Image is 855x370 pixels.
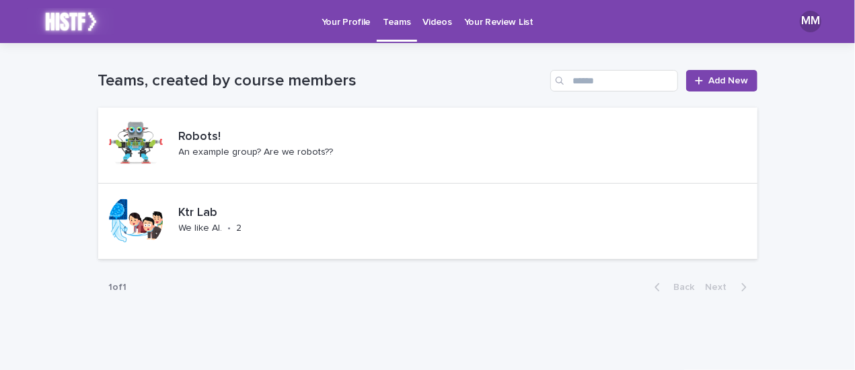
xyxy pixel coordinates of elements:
font: Teams [383,17,410,27]
a: Robots!An example group? Are we robots?? [98,108,757,184]
a: Ktr LabWe like AI.•2 [98,184,757,260]
input: Search [550,70,678,91]
button: Next [700,281,757,293]
font: Your Review List [464,17,533,27]
font: • [228,223,231,233]
font: An example group? Are we robots?? [179,147,334,157]
button: Back [644,281,700,293]
font: Your Profile [322,17,371,27]
font: Back [674,283,695,292]
font: Teams, created by course members [98,73,357,89]
font: Add New [709,76,749,85]
font: of [113,283,123,292]
a: Add New [686,70,757,91]
font: We like AI. [179,223,223,233]
font: Robots! [179,131,221,143]
font: Videos [423,17,452,27]
font: Ktr Lab [179,207,218,219]
img: k2lX6XtKT2uGl0LI8IDL [27,8,114,35]
font: MM [801,15,819,27]
font: 1 [123,283,127,292]
font: Next [706,283,727,292]
font: 2 [237,223,242,233]
font: 1 [109,283,113,292]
